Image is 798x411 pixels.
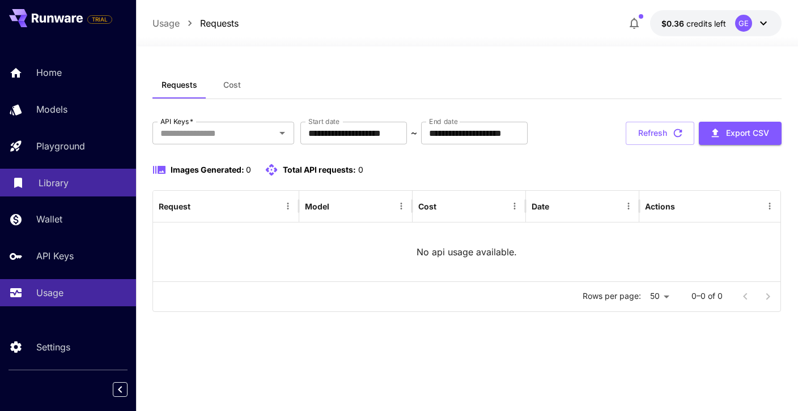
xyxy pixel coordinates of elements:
[393,198,409,214] button: Menu
[36,102,67,116] p: Models
[417,245,517,259] p: No api usage available.
[113,382,128,397] button: Collapse sidebar
[280,198,296,214] button: Menu
[200,16,239,30] a: Requests
[621,198,636,214] button: Menu
[162,80,197,90] span: Requests
[159,202,190,211] div: Request
[36,66,62,79] p: Home
[438,198,453,214] button: Sort
[171,165,244,174] span: Images Generated:
[36,340,70,354] p: Settings
[645,202,675,211] div: Actions
[274,125,290,141] button: Open
[661,18,726,29] div: $0.3581
[661,19,686,28] span: $0.36
[36,139,85,153] p: Playground
[532,202,549,211] div: Date
[411,126,417,140] p: ~
[152,16,239,30] nav: breadcrumb
[626,122,694,145] button: Refresh
[36,286,63,299] p: Usage
[691,290,723,302] p: 0–0 of 0
[583,290,641,302] p: Rows per page:
[87,12,112,26] span: Add your payment card to enable full platform functionality.
[358,165,363,174] span: 0
[246,165,251,174] span: 0
[650,10,782,36] button: $0.3581GE
[735,15,752,32] div: GE
[223,80,241,90] span: Cost
[762,198,778,214] button: Menu
[121,379,136,400] div: Collapse sidebar
[646,288,673,305] div: 50
[36,249,74,263] p: API Keys
[550,198,566,214] button: Sort
[283,165,356,174] span: Total API requests:
[330,198,346,214] button: Sort
[418,202,436,211] div: Cost
[36,212,62,226] p: Wallet
[152,16,180,30] a: Usage
[192,198,207,214] button: Sort
[308,117,339,126] label: Start date
[160,117,193,126] label: API Keys
[699,122,782,145] button: Export CSV
[88,15,112,24] span: TRIAL
[507,198,523,214] button: Menu
[39,176,69,190] p: Library
[305,202,329,211] div: Model
[429,117,457,126] label: End date
[686,19,726,28] span: credits left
